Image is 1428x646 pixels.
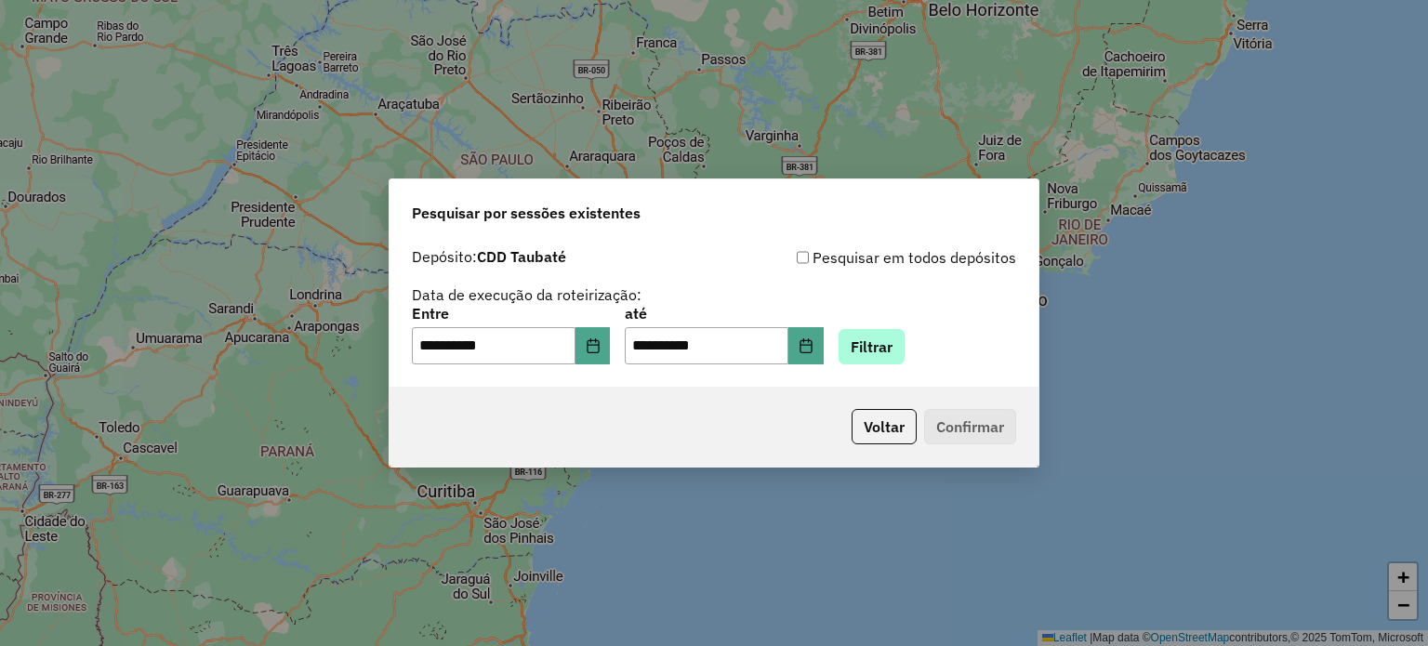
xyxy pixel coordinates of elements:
[477,247,566,266] strong: CDD Taubaté
[412,302,610,324] label: Entre
[412,283,641,306] label: Data de execução da roteirização:
[412,202,641,224] span: Pesquisar por sessões existentes
[625,302,823,324] label: até
[575,327,611,364] button: Choose Date
[788,327,824,364] button: Choose Date
[839,329,905,364] button: Filtrar
[852,409,917,444] button: Voltar
[714,246,1016,269] div: Pesquisar em todos depósitos
[412,245,566,268] label: Depósito:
